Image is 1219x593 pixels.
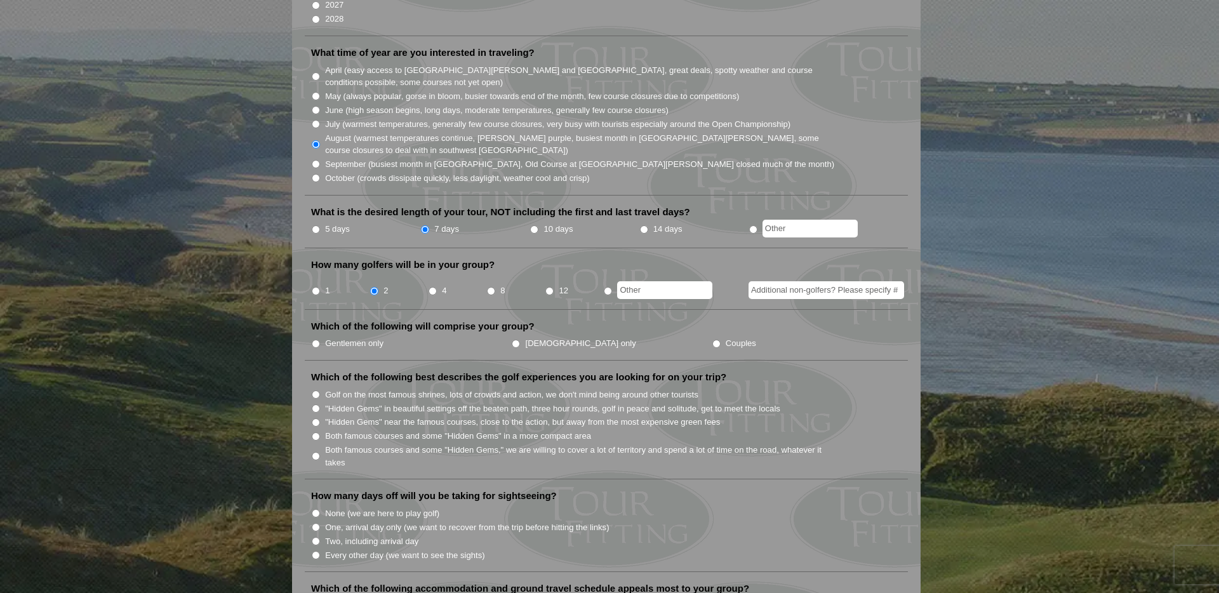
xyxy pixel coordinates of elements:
label: 14 days [653,223,683,236]
label: Every other day (we want to see the sights) [325,549,484,562]
label: How many days off will you be taking for sightseeing? [311,490,557,502]
label: 5 days [325,223,350,236]
label: 10 days [544,223,573,236]
label: September (busiest month in [GEOGRAPHIC_DATA], Old Course at [GEOGRAPHIC_DATA][PERSON_NAME] close... [325,158,834,171]
label: May (always popular, gorse in bloom, busier towards end of the month, few course closures due to ... [325,90,739,103]
label: 7 days [434,223,459,236]
input: Additional non-golfers? Please specify # [749,281,904,299]
label: What is the desired length of your tour, NOT including the first and last travel days? [311,206,690,218]
label: April (easy access to [GEOGRAPHIC_DATA][PERSON_NAME] and [GEOGRAPHIC_DATA], great deals, spotty w... [325,64,836,89]
label: October (crowds dissipate quickly, less daylight, weather cool and crisp) [325,172,590,185]
label: 2028 [325,13,343,25]
label: Golf on the most famous shrines, lots of crowds and action, we don't mind being around other tour... [325,389,698,401]
label: Couples [726,337,756,350]
label: How many golfers will be in your group? [311,258,495,271]
label: Both famous courses and some "Hidden Gems" in a more compact area [325,430,591,443]
label: July (warmest temperatures, generally few course closures, very busy with tourists especially aro... [325,118,790,131]
label: Which of the following best describes the golf experiences you are looking for on your trip? [311,371,726,383]
label: "Hidden Gems" in beautiful settings off the beaten path, three hour rounds, golf in peace and sol... [325,403,780,415]
label: 2 [383,284,388,297]
label: Gentlemen only [325,337,383,350]
label: June (high season begins, long days, moderate temperatures, generally few course closures) [325,104,669,117]
label: Two, including arrival day [325,535,418,548]
label: 1 [325,284,330,297]
label: 4 [442,284,446,297]
label: 12 [559,284,568,297]
input: Other [763,220,858,237]
label: Both famous courses and some "Hidden Gems," we are willing to cover a lot of territory and spend ... [325,444,836,469]
input: Other [617,281,712,299]
label: None (we are here to play golf) [325,507,439,520]
label: "Hidden Gems" near the famous courses, close to the action, but away from the most expensive gree... [325,416,720,429]
label: 8 [500,284,505,297]
label: What time of year are you interested in traveling? [311,46,535,59]
label: One, arrival day only (we want to recover from the trip before hitting the links) [325,521,609,534]
label: August (warmest temperatures continue, [PERSON_NAME] purple, busiest month in [GEOGRAPHIC_DATA][P... [325,132,836,157]
label: [DEMOGRAPHIC_DATA] only [526,337,636,350]
label: Which of the following will comprise your group? [311,320,535,333]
